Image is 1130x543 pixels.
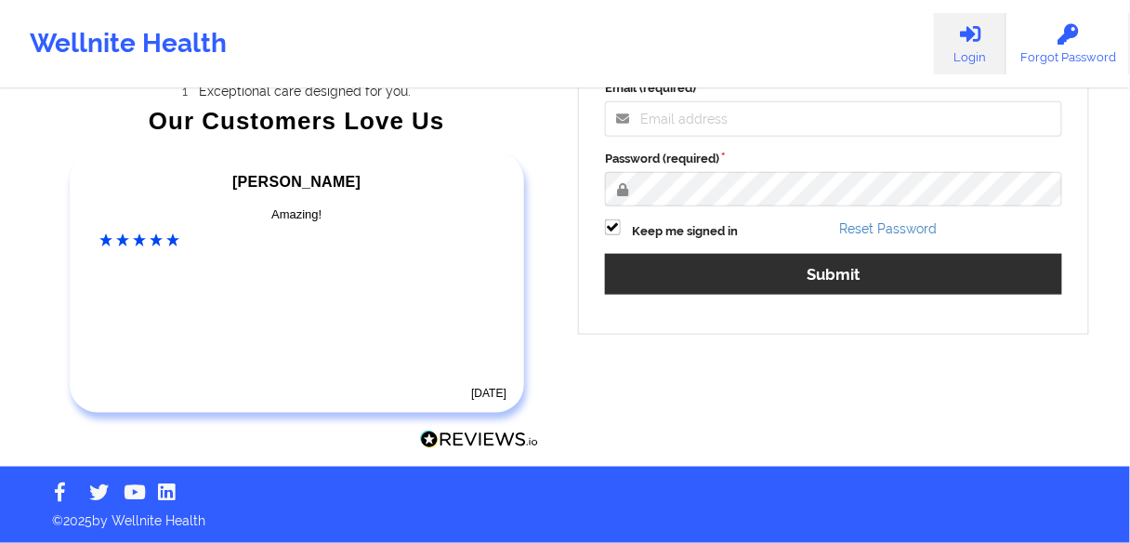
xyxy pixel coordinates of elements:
[39,498,1091,530] p: © 2025 by Wellnite Health
[100,205,494,224] div: Amazing!
[420,430,539,455] a: Reviews.io Logo
[605,79,1062,98] label: Email (required)
[840,221,938,236] a: Reset Password
[1006,13,1130,74] a: Forgot Password
[934,13,1006,74] a: Login
[632,222,738,241] label: Keep me signed in
[605,101,1062,137] input: Email address
[232,174,361,190] span: [PERSON_NAME]
[55,112,540,130] div: Our Customers Love Us
[605,150,1062,168] label: Password (required)
[471,387,506,400] time: [DATE]
[420,430,539,450] img: Reviews.io Logo
[605,254,1062,294] button: Submit
[71,84,539,99] li: Exceptional care designed for you.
